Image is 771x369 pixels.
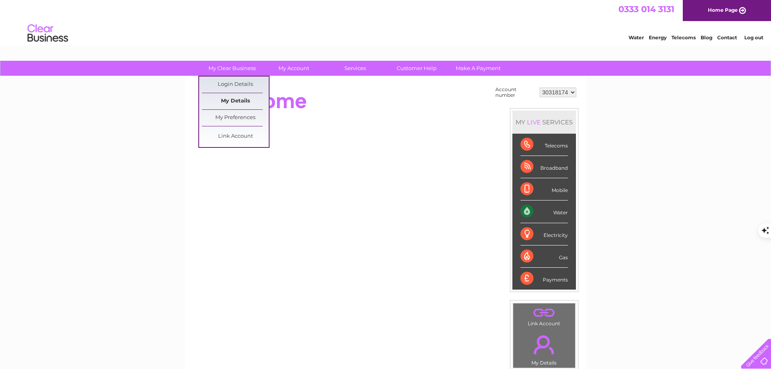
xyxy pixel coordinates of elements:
[202,110,269,126] a: My Preferences
[520,268,568,290] div: Payments
[744,34,763,41] a: Log out
[520,156,568,178] div: Broadband
[260,61,327,76] a: My Account
[202,93,269,109] a: My Details
[322,61,389,76] a: Services
[195,4,577,39] div: Clear Business is a trading name of Verastar Limited (registered in [GEOGRAPHIC_DATA] No. 3667643...
[520,245,568,268] div: Gas
[383,61,450,76] a: Customer Help
[520,134,568,156] div: Telecoms
[649,34,667,41] a: Energy
[717,34,737,41] a: Contact
[513,303,576,328] td: Link Account
[493,85,537,100] td: Account number
[515,305,573,320] a: .
[525,118,542,126] div: LIVE
[520,223,568,245] div: Electricity
[513,328,576,368] td: My Details
[27,21,68,46] img: logo.png
[202,128,269,145] a: Link Account
[202,77,269,93] a: Login Details
[520,200,568,223] div: Water
[445,61,512,76] a: Make A Payment
[512,111,576,134] div: MY SERVICES
[701,34,712,41] a: Blog
[671,34,696,41] a: Telecoms
[618,4,674,14] a: 0333 014 3131
[520,178,568,200] div: Mobile
[515,331,573,359] a: .
[199,61,265,76] a: My Clear Business
[629,34,644,41] a: Water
